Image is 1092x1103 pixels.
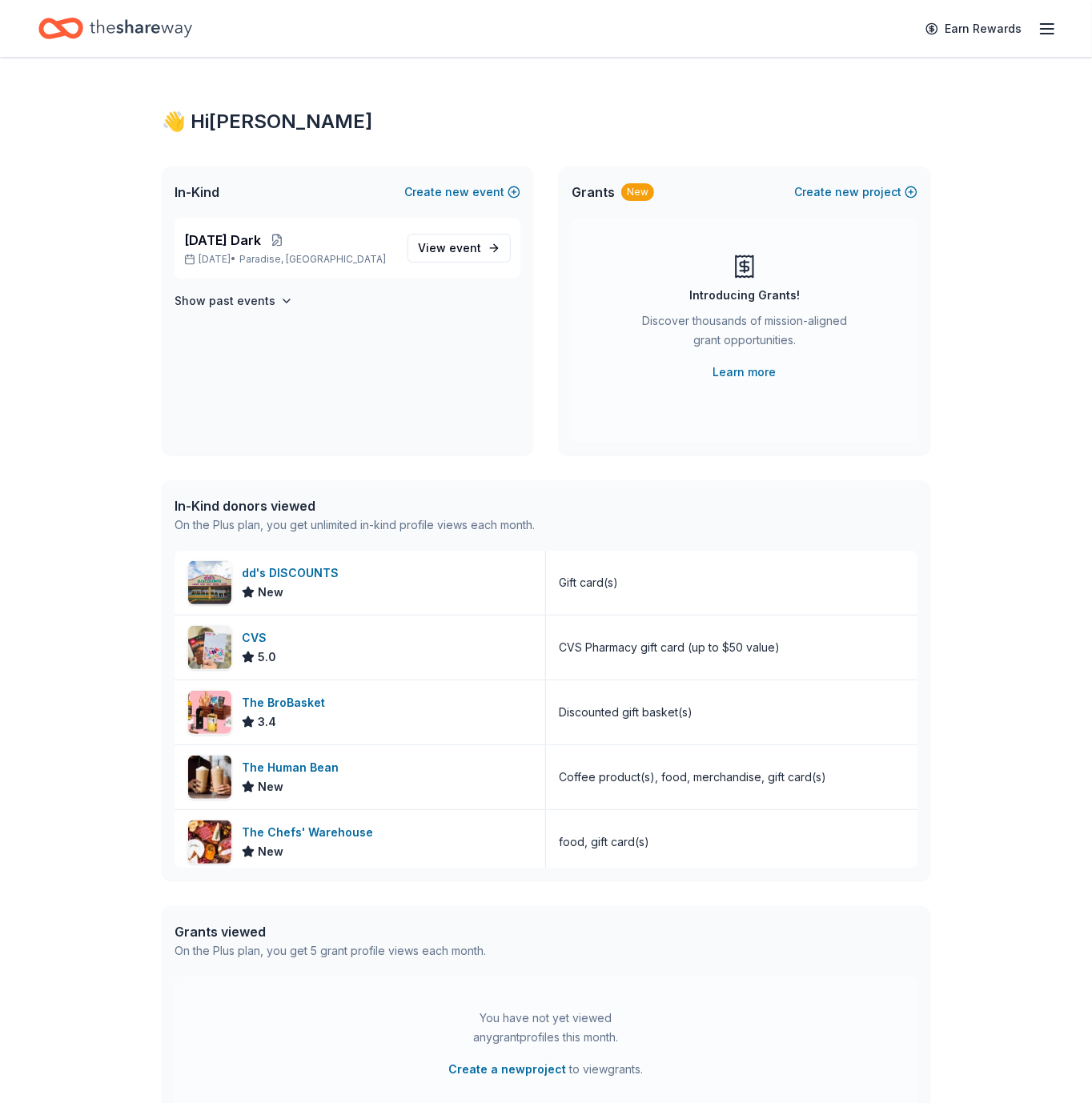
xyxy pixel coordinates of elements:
[162,109,930,134] div: 👋 Hi [PERSON_NAME]
[449,1060,644,1079] span: to view grants .
[794,182,917,202] button: Createnewproject
[258,648,276,667] span: 5.0
[559,768,826,787] div: Coffee product(s), food, merchandise, gift card(s)
[242,823,379,842] div: The Chefs' Warehouse
[242,758,345,777] div: The Human Bean
[242,564,345,583] div: dd's DISCOUNTS
[713,363,777,382] a: Learn more
[559,703,693,722] div: Discounted gift basket(s)
[445,182,469,202] span: new
[175,941,486,961] div: On the Plus plan, you get 5 grant profile views each month.
[188,561,231,604] img: Image for dd's DISCOUNTS
[184,253,395,266] p: [DATE] •
[188,691,231,734] img: Image for The BroBasket
[449,241,481,255] span: event
[188,756,231,799] img: Image for The Human Bean
[404,182,520,202] button: Createnewevent
[239,253,386,266] span: Paradise, [GEOGRAPHIC_DATA]
[418,239,481,258] span: View
[449,1060,567,1079] button: Create a newproject
[188,626,231,669] img: Image for CVS
[407,234,511,263] a: View event
[175,291,293,311] button: Show past events
[258,842,283,861] span: New
[242,693,331,712] div: The BroBasket
[175,496,535,515] div: In-Kind donors viewed
[621,183,654,201] div: New
[835,182,859,202] span: new
[916,14,1031,43] a: Earn Rewards
[559,638,780,657] div: CVS Pharmacy gift card (up to $50 value)
[184,231,261,250] span: [DATE] Dark
[188,820,231,864] img: Image for The Chefs' Warehouse
[446,1009,646,1047] div: You have not yet viewed any grant profiles this month.
[175,182,219,202] span: In-Kind
[258,583,283,602] span: New
[689,286,800,305] div: Introducing Grants!
[175,515,535,535] div: On the Plus plan, you get unlimited in-kind profile views each month.
[636,311,853,356] div: Discover thousands of mission-aligned grant opportunities.
[258,712,276,732] span: 3.4
[258,777,283,796] span: New
[242,628,276,648] div: CVS
[559,832,649,852] div: food, gift card(s)
[572,182,615,202] span: Grants
[175,291,275,311] h4: Show past events
[175,922,486,941] div: Grants viewed
[38,10,192,47] a: Home
[559,573,618,592] div: Gift card(s)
